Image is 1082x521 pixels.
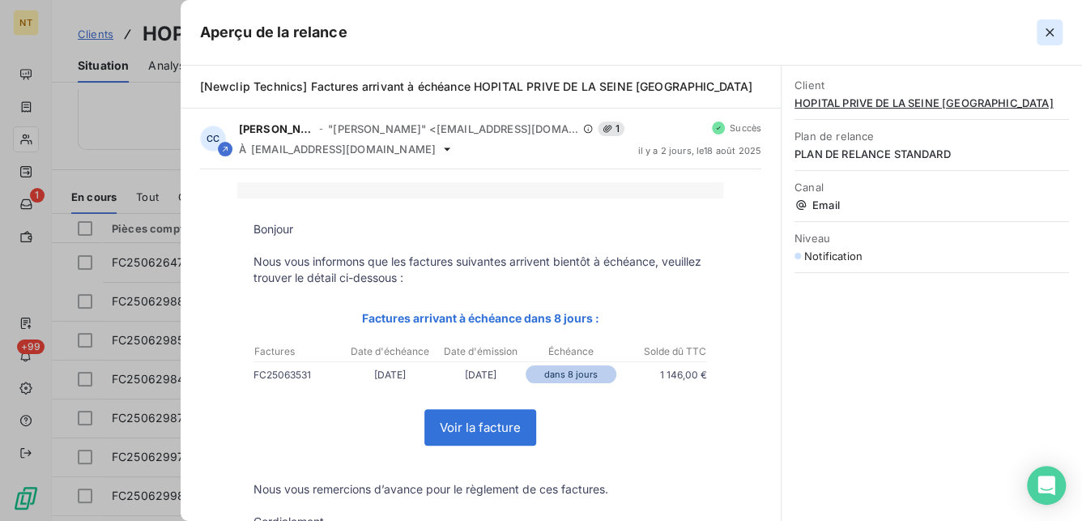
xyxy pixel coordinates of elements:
[425,410,535,445] a: Voir la facture
[637,146,761,156] span: il y a 2 jours , le 18 août 2025
[253,254,707,286] p: Nous vous informons que les factures suivantes arrivent bientôt à échéance, veuillez trouver le d...
[253,309,707,327] p: Factures arrivant à échéance dans 8 jours :
[345,344,434,359] p: Date d'échéance
[526,365,616,383] p: dans 8 jours
[794,199,1069,211] span: Email
[251,143,436,156] span: [EMAIL_ADDRESS][DOMAIN_NAME]
[435,366,526,383] p: [DATE]
[598,122,624,136] span: 1
[200,79,753,93] span: [Newclip Technics] Factures arrivant à échéance HOPITAL PRIVE DE LA SEINE [GEOGRAPHIC_DATA]
[200,126,226,152] div: CC
[239,143,246,156] span: À
[730,123,761,133] span: Succès
[794,147,1069,160] span: PLAN DE RELANCE STANDARD
[254,344,343,359] p: Factures
[804,250,863,263] span: Notification
[617,344,706,359] p: Solde dû TTC
[253,221,707,237] p: Bonjour
[794,181,1069,194] span: Canal
[616,366,707,383] p: 1 146,00 €
[794,232,1069,245] span: Niveau
[319,124,323,134] span: -
[253,366,344,383] p: FC25063531
[200,21,347,44] h5: Aperçu de la relance
[794,79,1069,92] span: Client
[328,122,578,135] span: "[PERSON_NAME]" <[EMAIL_ADDRESS][DOMAIN_NAME]>
[253,481,707,498] p: Nous vous remercions d’avance pour le règlement de ces factures.
[794,96,1069,109] span: HOPITAL PRIVE DE LA SEINE [GEOGRAPHIC_DATA]
[344,366,435,383] p: [DATE]
[436,344,525,359] p: Date d'émission
[526,344,616,359] p: Échéance
[794,130,1069,143] span: Plan de relance
[1027,466,1066,505] div: Open Intercom Messenger
[239,122,314,135] span: [PERSON_NAME]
